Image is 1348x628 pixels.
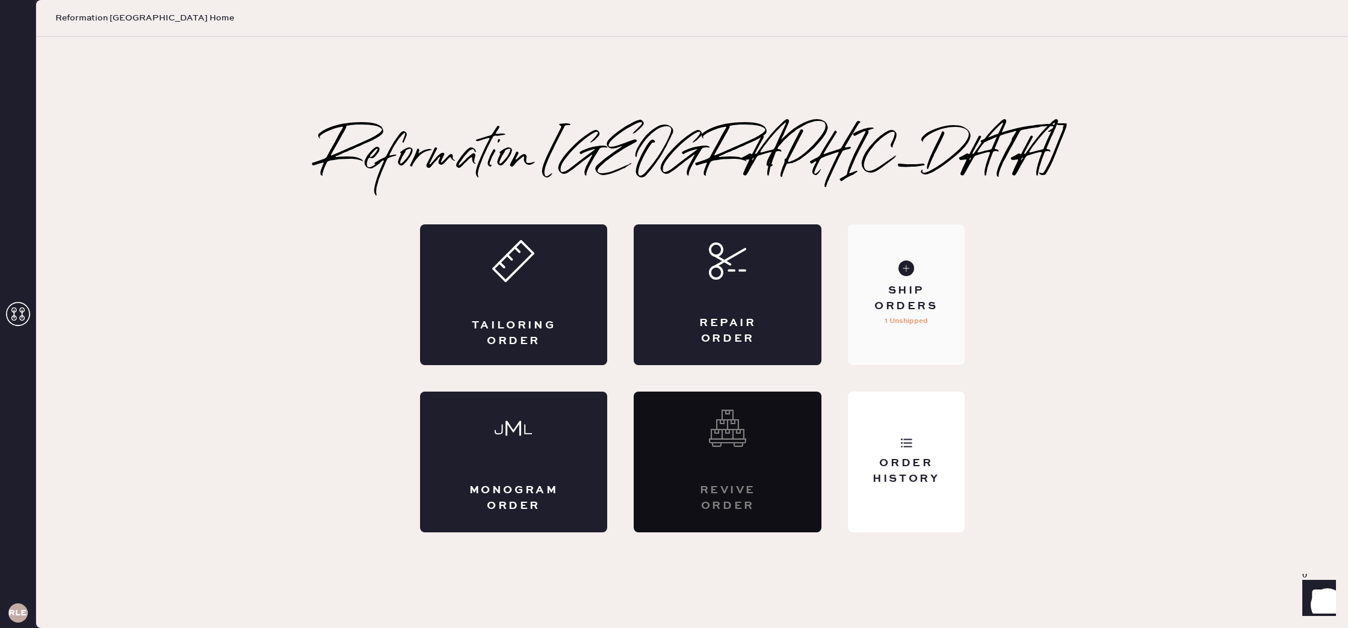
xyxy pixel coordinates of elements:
div: Order History [858,456,954,486]
div: Monogram Order [468,483,560,513]
div: Interested? Contact us at care@hemster.co [634,392,821,532]
span: Reformation [GEOGRAPHIC_DATA] Home [55,12,234,24]
h3: RLESA [8,609,28,617]
div: Repair Order [682,316,773,346]
h2: Reformation [GEOGRAPHIC_DATA] [320,133,1065,181]
iframe: Front Chat [1291,574,1343,626]
div: Tailoring Order [468,318,560,348]
div: Revive order [682,483,773,513]
p: 1 Unshipped [885,314,928,328]
div: Ship Orders [858,283,954,313]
